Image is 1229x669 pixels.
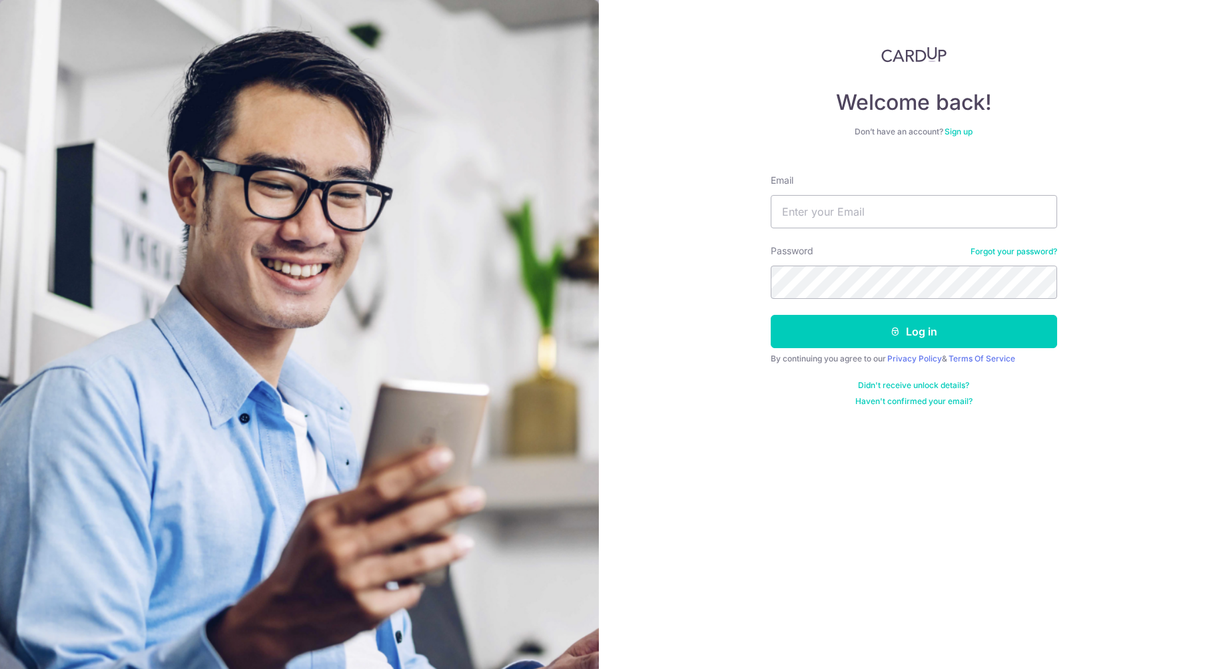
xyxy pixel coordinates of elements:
[771,353,1057,364] div: By continuing you agree to our &
[771,126,1057,137] div: Don’t have an account?
[855,396,973,407] a: Haven't confirmed your email?
[771,89,1057,116] h4: Welcome back!
[971,246,1057,257] a: Forgot your password?
[771,174,793,187] label: Email
[771,315,1057,348] button: Log in
[887,353,942,363] a: Privacy Policy
[771,195,1057,228] input: Enter your Email
[858,380,969,391] a: Didn't receive unlock details?
[945,126,973,136] a: Sign up
[881,47,947,63] img: CardUp Logo
[771,244,813,258] label: Password
[949,353,1015,363] a: Terms Of Service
